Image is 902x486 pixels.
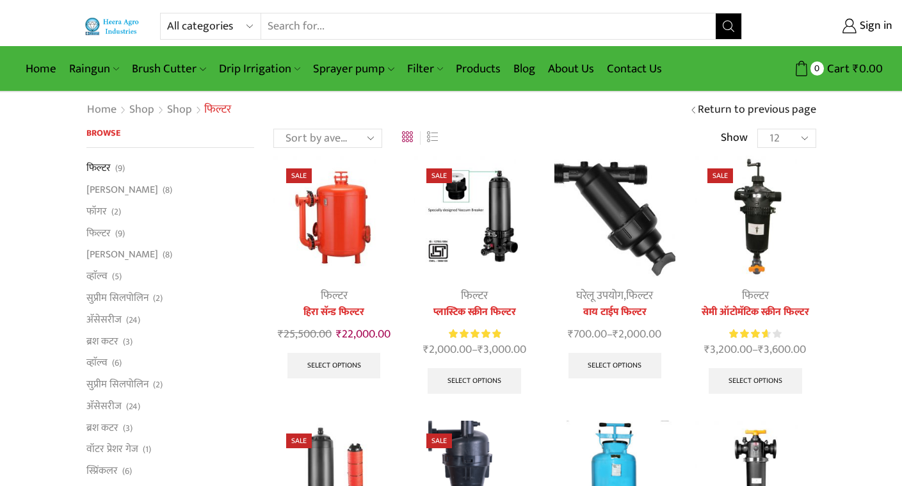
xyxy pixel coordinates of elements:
span: ₹ [568,325,574,344]
select: Shop order [273,129,382,148]
div: Rated 5.00 out of 5 [449,327,501,341]
bdi: 0.00 [853,59,883,79]
span: Sale [426,433,452,448]
a: फिल्टर [742,286,769,305]
a: Select options for “हिरा सॅन्ड फिल्टर” [287,353,381,378]
span: (8) [163,184,172,197]
a: Return to previous page [698,102,816,118]
a: Select options for “वाय टाईप फिल्टर” [568,353,662,378]
span: Show [721,130,748,147]
a: व्हाॅल्व [86,352,108,374]
span: (6) [112,357,122,369]
span: ₹ [853,59,859,79]
span: Sale [426,168,452,183]
a: वॉटर प्रेशर गेज [86,439,138,460]
nav: Breadcrumb [86,102,231,118]
span: Sign in [857,18,892,35]
a: अ‍ॅसेसरीज [86,309,122,330]
span: – [554,326,675,343]
a: फॉगर [86,200,107,222]
span: Sale [286,433,312,448]
span: Cart [824,60,850,77]
a: [PERSON_NAME] [86,179,158,201]
bdi: 3,600.00 [758,340,806,359]
span: – [695,341,816,359]
span: (2) [111,206,121,218]
span: ₹ [758,340,764,359]
span: Rated out of 5 [729,327,767,341]
span: Sale [286,168,312,183]
bdi: 25,500.00 [278,325,332,344]
div: , [554,288,675,305]
a: फिल्टर [86,161,111,179]
span: Browse [86,126,120,140]
a: फिल्टर [461,286,488,305]
bdi: 2,000.00 [613,325,661,344]
span: ₹ [423,340,429,359]
a: स्प्रिंकलर [86,460,118,482]
button: Search button [716,13,741,39]
a: Select options for “सेमी ऑटोमॅटिक स्क्रीन फिल्टर” [709,368,802,394]
a: Drip Irrigation [213,54,307,84]
span: (1) [143,443,151,456]
span: ₹ [613,325,618,344]
a: सुप्रीम सिलपोलिन [86,287,149,309]
a: Raingun [63,54,125,84]
bdi: 3,200.00 [704,340,752,359]
img: Y-Type-Filter [554,156,675,277]
span: Rated out of 5 [449,327,501,341]
a: सुप्रीम सिलपोलिन [86,374,149,396]
span: (8) [163,248,172,261]
a: अ‍ॅसेसरीज [86,395,122,417]
span: ₹ [478,340,483,359]
a: फिल्टर [321,286,348,305]
bdi: 700.00 [568,325,607,344]
a: प्लास्टिक स्क्रीन फिल्टर [414,305,535,320]
span: ₹ [336,325,342,344]
a: Home [86,102,117,118]
a: Shop [166,102,193,118]
a: Products [449,54,507,84]
a: घरेलू उपयोग [576,286,624,305]
a: About Us [542,54,600,84]
bdi: 3,000.00 [478,340,526,359]
a: Sign in [761,15,892,38]
a: ब्रश कटर [86,330,118,352]
span: (24) [126,314,140,327]
a: फिल्टर [626,286,653,305]
span: (9) [115,227,125,240]
a: Blog [507,54,542,84]
span: ₹ [278,325,284,344]
a: Home [19,54,63,84]
a: Sprayer pump [307,54,400,84]
a: [PERSON_NAME] [86,244,158,266]
div: Rated 3.67 out of 5 [729,327,781,341]
h1: फिल्टर [204,103,231,117]
a: Filter [401,54,449,84]
span: (9) [115,162,125,175]
span: (2) [153,292,163,305]
a: सेमी ऑटोमॅटिक स्क्रीन फिल्टर [695,305,816,320]
a: Shop [129,102,155,118]
span: (3) [123,336,133,348]
img: प्लास्टिक स्क्रीन फिल्टर [414,156,535,277]
img: Semi Automatic Screen Filter [695,156,816,277]
span: ₹ [704,340,710,359]
a: हिरा सॅन्ड फिल्टर [273,305,394,320]
span: (5) [112,270,122,283]
span: – [414,341,535,359]
a: फिल्टर [86,222,111,244]
a: Contact Us [600,54,668,84]
a: व्हाॅल्व [86,266,108,288]
a: ब्रश कटर [86,417,118,439]
span: (3) [123,422,133,435]
span: (6) [122,465,132,478]
img: Heera Sand Filter [273,156,394,277]
span: (24) [126,400,140,413]
a: Select options for “प्लास्टिक स्क्रीन फिल्टर” [428,368,521,394]
input: Search for... [261,13,716,39]
bdi: 22,000.00 [336,325,391,344]
span: 0 [810,61,824,75]
bdi: 2,000.00 [423,340,472,359]
span: (2) [153,378,163,391]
